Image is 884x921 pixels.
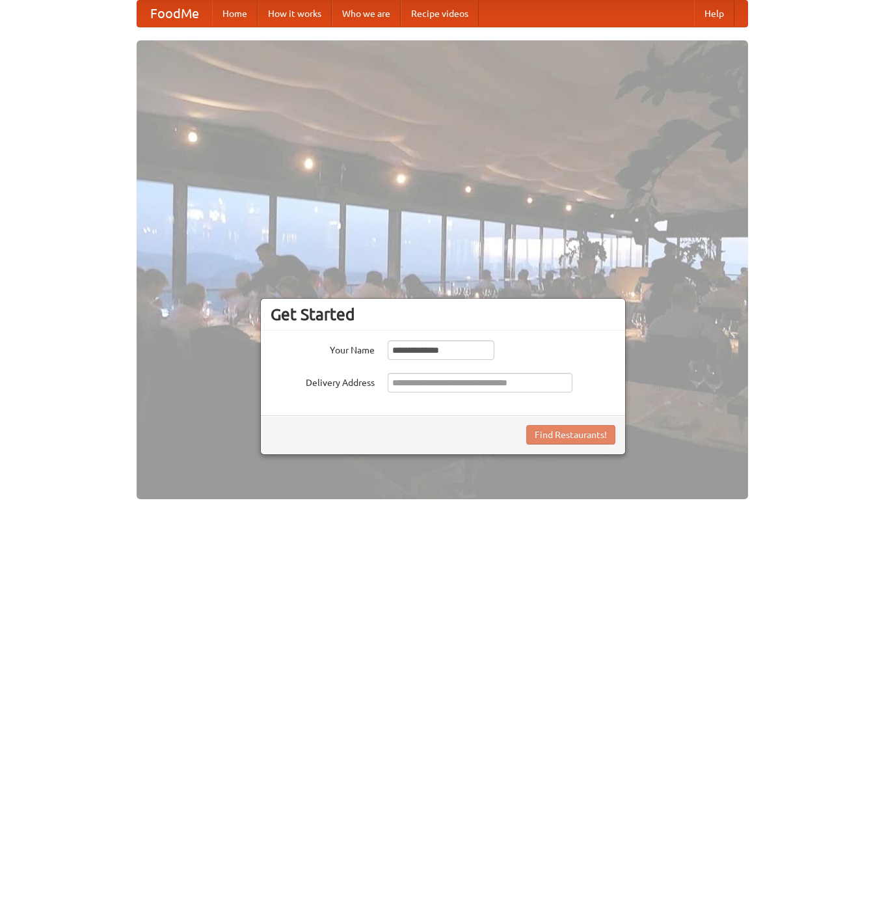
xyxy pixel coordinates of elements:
[401,1,479,27] a: Recipe videos
[271,305,615,324] h3: Get Started
[271,373,375,389] label: Delivery Address
[212,1,258,27] a: Home
[271,340,375,357] label: Your Name
[258,1,332,27] a: How it works
[694,1,734,27] a: Help
[332,1,401,27] a: Who we are
[526,425,615,445] button: Find Restaurants!
[137,1,212,27] a: FoodMe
